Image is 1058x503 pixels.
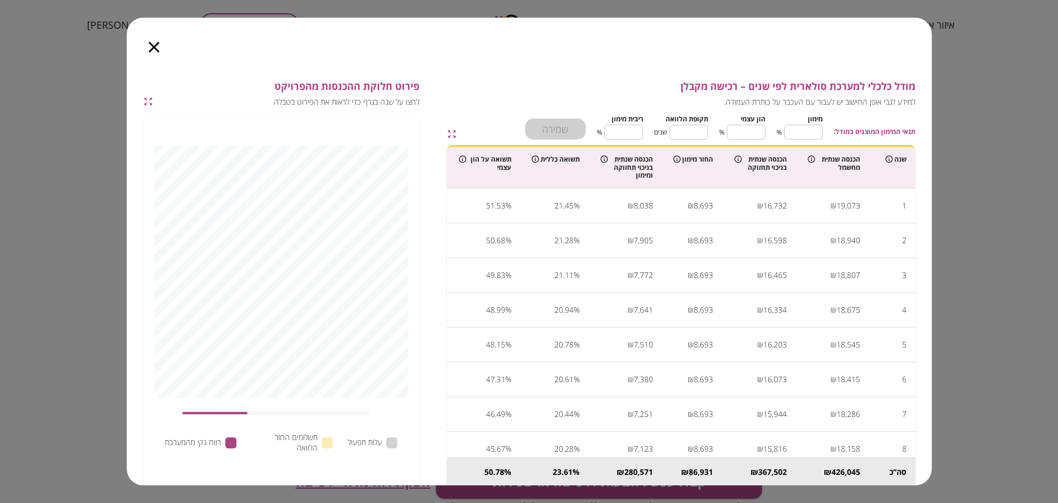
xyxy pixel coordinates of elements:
div: ₪ [757,232,763,249]
div: 16,465 [763,267,787,283]
div: 50.68 [486,232,505,249]
div: ₪ [688,371,694,388]
div: ₪ [830,302,836,318]
div: ₪ [830,267,836,283]
div: 8,693 [694,302,713,318]
span: מודל כלכלי למערכת סולארית לפי שנים – רכישה מקבלן [470,81,915,93]
div: 21.28 [554,232,574,249]
div: 50.78 [484,467,504,478]
div: 16,203 [763,336,787,353]
div: ₪ [830,232,836,249]
div: ₪ [628,232,634,249]
div: 21.45 [554,197,574,214]
div: ₪ [688,336,694,353]
div: הכנסה שנתית בניכוי תחזוקה [735,156,787,172]
span: ריבית מימון [612,114,643,124]
div: 16,598 [763,232,787,249]
div: ₪ [688,267,694,283]
div: 20.94 [554,302,574,318]
div: 16,732 [763,197,787,214]
span: עלות תפעול [348,437,382,448]
div: ₪ [757,267,763,283]
div: % [505,267,511,283]
div: 20.44 [554,406,574,422]
span: תשלומים החזר הלוואה [252,432,317,453]
div: 48.15 [486,336,505,353]
div: ₪ [757,302,763,318]
div: 367,502 [758,467,787,478]
div: 6 [902,371,906,388]
div: ₪ [688,406,694,422]
div: 20.61 [554,371,574,388]
div: 16,073 [763,371,787,388]
div: ₪ [757,336,763,353]
div: 20.28 [554,441,574,457]
div: ₪ [757,371,763,388]
div: 4 [902,302,906,318]
div: ₪ [628,371,634,388]
div: % [574,232,580,249]
div: 18,415 [836,371,860,388]
div: 49.83 [486,267,505,283]
div: 15,816 [763,441,787,457]
div: ₪ [757,441,763,457]
div: ₪ [757,406,763,422]
span: % [597,127,602,137]
div: % [505,197,511,214]
div: % [504,467,511,478]
div: 21.11 [554,267,574,283]
div: תשואה על הון עצמי [459,156,511,172]
div: 7,510 [634,336,653,353]
div: 18,940 [836,232,860,249]
div: 20.78 [554,336,574,353]
span: מימון [808,114,823,124]
span: רווח נקי מהמערכת [165,437,221,448]
div: 426,045 [832,467,860,478]
div: 15,944 [763,406,787,422]
div: ₪ [628,441,634,457]
div: ₪ [628,197,634,214]
span: תנאי המימון המוצגים במודל: [834,126,915,137]
div: 47.31 [486,371,505,388]
div: ₪ [757,197,763,214]
div: 8,693 [694,197,713,214]
div: ₪ [751,467,758,478]
div: ₪ [830,371,836,388]
div: 18,158 [836,441,860,457]
span: לחצו על שנה בגרף כדי לראות את הפירוט בטבלה [157,97,419,108]
span: % [776,127,782,137]
div: 8,693 [694,232,713,249]
div: 16,334 [763,302,787,318]
div: 7 [902,406,906,422]
div: ₪ [688,441,694,457]
div: % [574,406,580,422]
div: סה’’כ [878,467,906,478]
div: % [505,441,511,457]
div: ₪ [688,232,694,249]
div: % [574,302,580,318]
div: 7,380 [634,371,653,388]
div: שנה [878,156,906,163]
span: פירוט חלוקת ההכנסות מהפרויקט [157,81,419,93]
span: למידע לגבי אופן החישוב יש לעבור עם העכבר על כותרת העמודה. [470,97,915,108]
span: % [719,127,725,137]
div: ₪ [628,336,634,353]
div: 7,123 [634,441,653,457]
div: 8,693 [694,267,713,283]
div: החזר מימון [671,156,713,163]
div: 8,038 [634,197,653,214]
div: % [505,336,511,353]
div: % [574,371,580,388]
div: % [505,302,511,318]
div: % [505,232,511,249]
div: 86,931 [689,467,713,478]
div: הכנסה שנתית בניכוי תחזוקה ומימון [601,156,653,179]
div: תשואה כללית [529,156,580,163]
div: % [574,197,580,214]
div: 2 [902,232,906,249]
div: ₪ [617,467,624,478]
div: 8,693 [694,406,713,422]
div: % [574,267,580,283]
div: 7,905 [634,232,653,249]
div: ₪ [688,302,694,318]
